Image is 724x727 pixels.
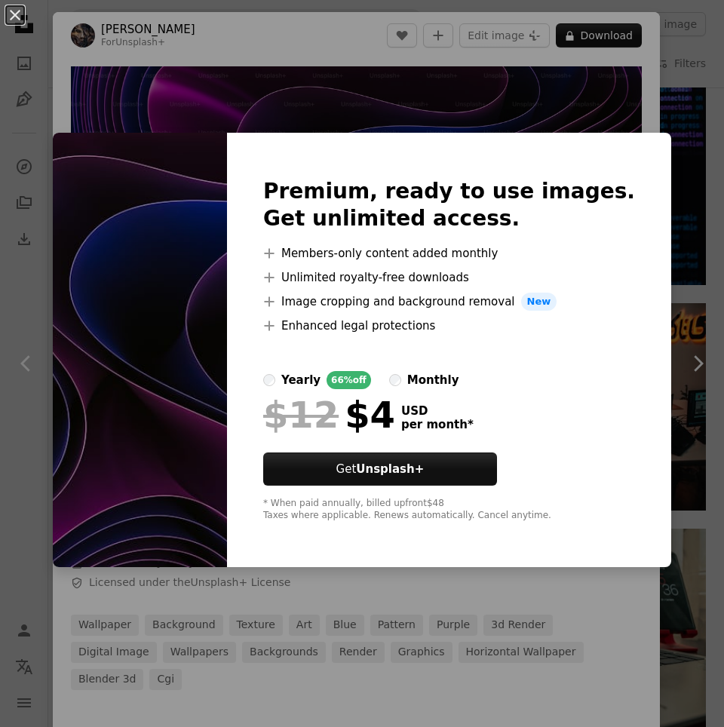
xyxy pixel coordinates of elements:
[327,371,371,389] div: 66% off
[263,293,635,311] li: Image cropping and background removal
[521,293,557,311] span: New
[389,374,401,386] input: monthly
[263,498,635,522] div: * When paid annually, billed upfront $48 Taxes where applicable. Renews automatically. Cancel any...
[263,268,635,287] li: Unlimited royalty-free downloads
[263,374,275,386] input: yearly66%off
[263,317,635,335] li: Enhanced legal protections
[263,395,339,434] span: $12
[401,418,474,431] span: per month *
[263,395,395,434] div: $4
[263,452,497,486] button: GetUnsplash+
[281,371,321,389] div: yearly
[356,462,424,476] strong: Unsplash+
[263,244,635,262] li: Members-only content added monthly
[263,178,635,232] h2: Premium, ready to use images. Get unlimited access.
[53,133,227,567] img: premium_photo-1672582775393-ecadc9da3fb3
[407,371,459,389] div: monthly
[401,404,474,418] span: USD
